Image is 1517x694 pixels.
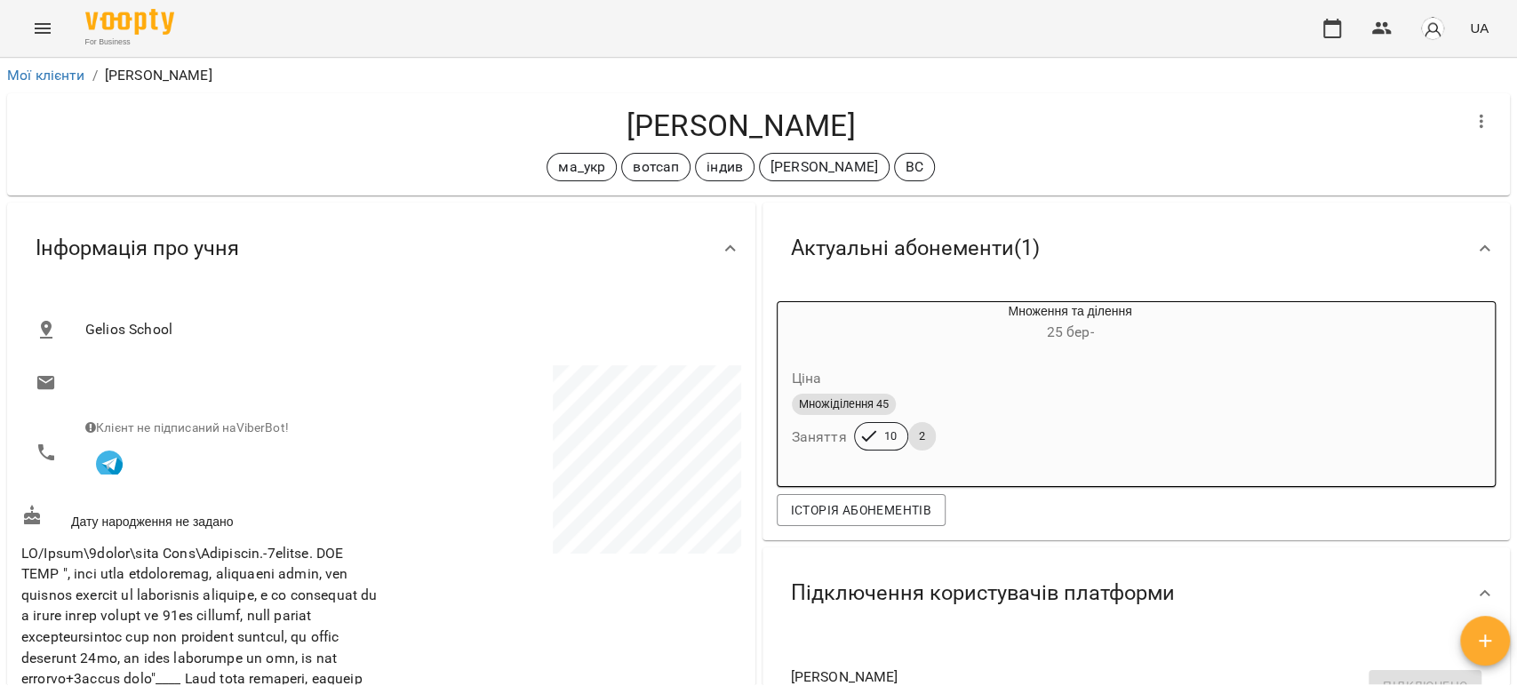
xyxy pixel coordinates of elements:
span: Інформація про учня [36,235,239,262]
span: 2 [908,428,936,444]
p: індив [707,156,743,178]
p: [PERSON_NAME] [770,156,878,178]
h6: Заняття [792,425,847,450]
span: Актуальні абонементи ( 1 ) [791,235,1040,262]
h6: Ціна [792,366,822,391]
div: Множення та ділення [863,302,1278,345]
nav: breadcrumb [7,65,1510,86]
span: Gelios School [85,319,727,340]
button: Множення та ділення25 бер- ЦінаМножіділення 45Заняття102 [778,302,1278,472]
span: 25 бер - [1046,323,1093,340]
div: [PERSON_NAME] [759,153,890,181]
div: Інформація про учня [7,203,755,294]
span: For Business [85,36,174,48]
p: ма_укр [558,156,605,178]
button: Клієнт підписаний на VooptyBot [85,437,133,485]
img: Telegram [96,451,123,477]
div: Актуальні абонементи(1) [762,203,1511,294]
img: Voopty Logo [85,9,174,35]
li: / [92,65,98,86]
button: UA [1463,12,1496,44]
span: Клієнт не підписаний на ViberBot! [85,420,289,435]
button: Menu [21,7,64,50]
p: [PERSON_NAME] [105,65,212,86]
div: Множення та ділення [778,302,863,345]
img: avatar_s.png [1420,16,1445,41]
span: Історія абонементів [791,499,931,521]
p: ВС [906,156,923,178]
button: Історія абонементів [777,494,946,526]
p: вотсап [633,156,679,178]
div: Підключення користувачів платформи [762,547,1511,639]
span: Підключення користувачів платформи [791,579,1175,607]
span: UA [1470,19,1489,37]
div: ма_укр [547,153,617,181]
span: 10 [874,428,907,444]
div: ВС [894,153,935,181]
div: вотсап [621,153,691,181]
div: індив [695,153,755,181]
a: Мої клієнти [7,67,85,84]
span: [PERSON_NAME] [791,666,1454,688]
span: Множіділення 45 [792,396,896,412]
div: Дату народження не задано [18,501,381,534]
h4: [PERSON_NAME] [21,108,1460,144]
